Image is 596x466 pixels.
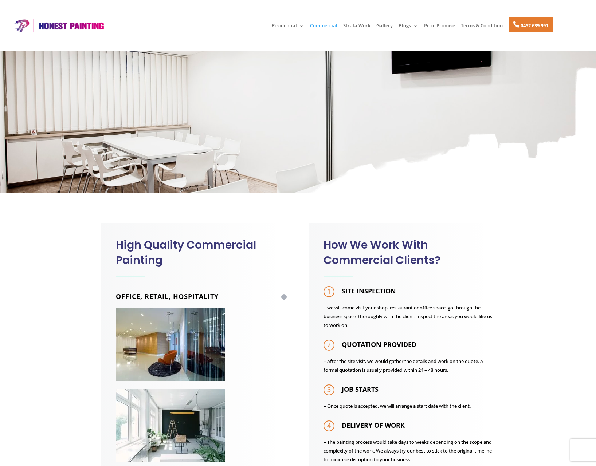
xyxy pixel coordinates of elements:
[424,23,455,35] a: Price Promise
[324,438,495,464] p: – The painting process would take days to weeks depending on the scope and complexity of the work...
[116,237,287,272] h2: High Quality Commercial Painting
[342,340,416,349] strong: QUOTATION PROVIDED
[376,23,393,35] a: Gallery
[342,421,405,430] strong: DELIVERY OF WORK
[324,304,495,329] p: – we will come visit your shop, restaurant or office space, go through the business space thoroug...
[509,17,553,32] a: 0452 639 991
[461,23,503,35] a: Terms & Condition
[324,402,495,411] p: – Once quote is accepted, we will arrange a start date with the client.
[342,385,379,394] strong: JOB STARTS
[310,23,337,35] a: Commercial
[324,340,334,351] span: 2
[343,23,370,35] a: Strata Work
[399,23,418,35] a: Blogs
[324,384,334,395] span: 3
[324,357,495,375] p: – After the site visit, we would gather the details and work on the quote. A formal quotation is ...
[324,420,334,431] span: 4
[324,286,334,297] span: 1
[324,237,495,272] h2: How We Work With Commercial Clients?
[11,19,106,33] img: Honest Painting
[342,287,396,295] strong: SITE INSPECTION
[116,292,287,301] h4: Office, Retail, Hospitality
[272,23,304,35] a: Residential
